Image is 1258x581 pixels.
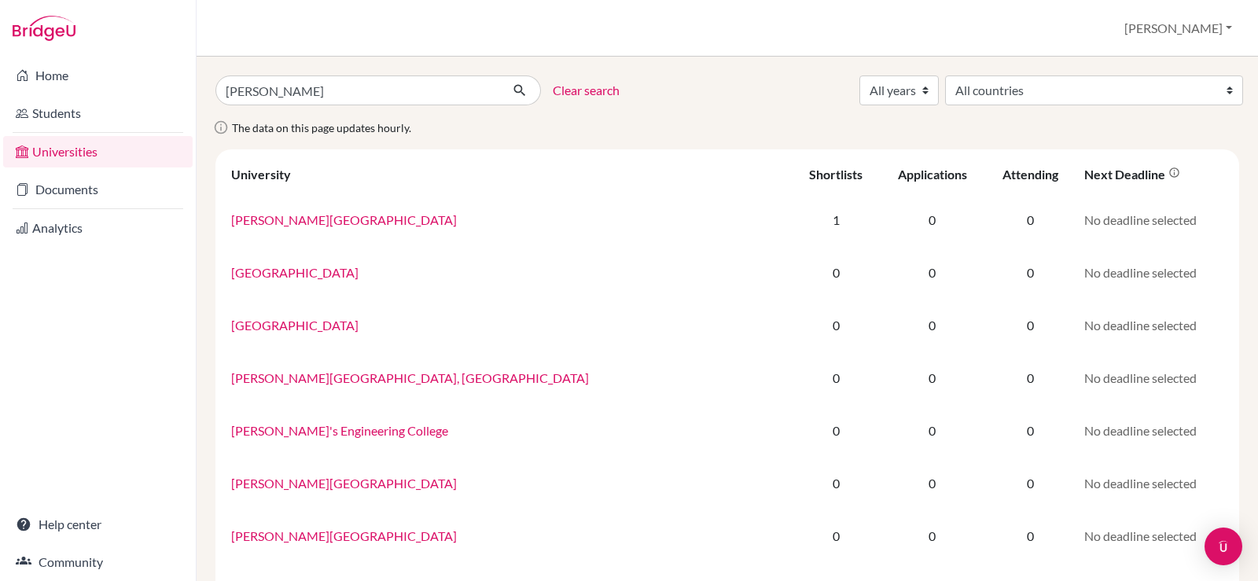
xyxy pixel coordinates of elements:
a: Analytics [3,212,193,244]
td: 0 [879,509,985,562]
span: No deadline selected [1084,370,1197,385]
td: 0 [793,404,880,457]
td: 0 [985,509,1075,562]
td: 0 [793,246,880,299]
td: 0 [985,351,1075,404]
td: 0 [985,299,1075,351]
div: Shortlists [809,167,863,182]
a: [PERSON_NAME][GEOGRAPHIC_DATA], [GEOGRAPHIC_DATA] [231,370,589,385]
td: 0 [793,299,880,351]
td: 0 [985,246,1075,299]
a: [PERSON_NAME][GEOGRAPHIC_DATA] [231,212,457,227]
td: 0 [879,404,985,457]
span: The data on this page updates hourly. [232,121,411,134]
a: [PERSON_NAME][GEOGRAPHIC_DATA] [231,528,457,543]
td: 0 [793,457,880,509]
span: No deadline selected [1084,318,1197,333]
span: No deadline selected [1084,528,1197,543]
a: [PERSON_NAME][GEOGRAPHIC_DATA] [231,476,457,491]
td: 0 [985,457,1075,509]
a: Help center [3,509,193,540]
a: Universities [3,136,193,167]
div: Open Intercom Messenger [1205,528,1242,565]
th: University [222,156,793,193]
td: 0 [793,509,880,562]
a: [PERSON_NAME]'s Engineering College [231,423,448,438]
span: No deadline selected [1084,212,1197,227]
button: [PERSON_NAME] [1117,13,1239,43]
div: Attending [1002,167,1058,182]
div: Next deadline [1084,167,1180,182]
a: Clear search [553,81,620,100]
td: 0 [985,193,1075,246]
td: 0 [985,404,1075,457]
span: No deadline selected [1084,423,1197,438]
input: Search all universities [215,75,500,105]
td: 0 [793,351,880,404]
td: 0 [879,457,985,509]
td: 0 [879,246,985,299]
a: Documents [3,174,193,205]
td: 0 [879,351,985,404]
td: 0 [879,299,985,351]
div: Applications [898,167,967,182]
span: No deadline selected [1084,265,1197,280]
a: [GEOGRAPHIC_DATA] [231,265,359,280]
a: Students [3,97,193,129]
a: Home [3,60,193,91]
span: No deadline selected [1084,476,1197,491]
td: 1 [793,193,880,246]
img: Bridge-U [13,16,75,41]
a: [GEOGRAPHIC_DATA] [231,318,359,333]
td: 0 [879,193,985,246]
a: Community [3,546,193,578]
